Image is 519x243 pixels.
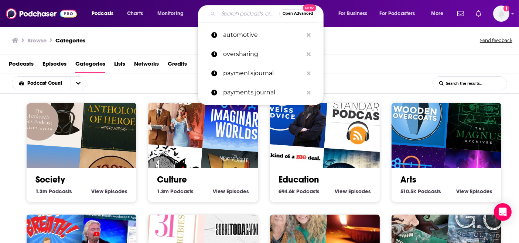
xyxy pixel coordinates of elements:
a: automotive [198,25,324,45]
span: View [213,188,225,195]
a: payments journal [198,83,324,102]
span: 1.3m [35,188,47,195]
span: Episodes [105,188,127,195]
p: oversharing [223,45,303,64]
span: Episodes [470,188,492,195]
span: Episodes [348,188,371,195]
img: Wooden Overcoats [380,78,450,148]
a: Episodes [42,58,66,73]
span: 1.3m [157,188,169,195]
a: View Society Episodes [91,188,127,195]
img: Imaginary Worlds [202,82,273,152]
a: 1.3m Culture Podcasts [157,188,194,195]
div: Open Intercom Messenger [494,203,512,221]
a: Education [279,174,320,185]
span: Logged in as tessvanden [493,6,509,22]
button: Open AdvancedNew [279,9,317,18]
a: View Arts Episodes [456,188,492,195]
button: open menu [71,77,86,90]
a: View Culture Episodes [213,188,249,195]
button: open menu [426,8,453,20]
p: payments journal [223,83,303,102]
span: For Business [338,8,368,19]
a: 1.3m Society Podcasts [35,188,72,195]
a: oversharing [198,45,324,64]
a: Culture [157,174,187,185]
span: Episodes [227,188,249,195]
img: Anthology Of Heroes History [81,82,151,152]
a: Charts [122,8,147,20]
span: 510.5k [400,188,416,195]
span: Podcasts [297,188,320,195]
button: open menu [333,8,377,20]
a: Podcasts [9,58,34,73]
input: Search podcasts, credits, & more... [218,8,279,20]
svg: Add a profile image [503,6,509,11]
span: Charts [127,8,143,19]
a: paymentsjournal [198,64,324,83]
span: 694.6k [279,188,295,195]
img: User Profile [493,6,509,22]
p: automotive [223,25,303,45]
h3: Browse [27,37,47,44]
a: Categories [55,37,85,44]
div: Search podcasts, credits, & more... [205,5,331,22]
span: Monitoring [157,8,184,19]
span: Podcast Count [27,81,65,86]
span: View [335,188,347,195]
button: open menu [152,8,193,20]
a: Show notifications dropdown [454,7,467,20]
a: Categories [75,58,105,73]
a: Society [35,174,65,185]
a: Arts [400,174,416,185]
button: open menu [86,8,123,20]
a: Credits [168,58,187,73]
h2: Choose List sort [12,76,98,90]
img: Weiss Advice [258,78,328,148]
img: Your Mom & Dad [137,78,207,148]
a: 694.6k Education Podcasts [279,188,320,195]
a: Networks [134,58,159,73]
span: New [303,4,316,11]
img: Authentic Sex with Juliet Allen [15,78,85,148]
img: Podchaser - Follow, Share and Rate Podcasts [6,7,77,21]
a: Lists [114,58,125,73]
span: For Podcasters [380,8,415,19]
button: Show profile menu [493,6,509,22]
span: View [91,188,103,195]
button: open menu [12,81,71,86]
span: Podcasts [170,188,194,195]
span: View [456,188,468,195]
button: open menu [375,8,426,20]
span: Podcasts [418,188,441,195]
p: paymentsjournal [223,64,303,83]
a: View Education Episodes [335,188,371,195]
span: Podcasts [49,188,72,195]
a: Show notifications dropdown [473,7,484,20]
span: Podcasts [92,8,113,19]
span: More [431,8,444,19]
img: The Magnus Archives [445,82,516,152]
button: Send feedback [478,35,515,46]
img: The Bitcoin Standard Podcast [324,82,394,152]
span: Open Advanced [283,12,313,15]
a: 510.5k Arts Podcasts [400,188,441,195]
